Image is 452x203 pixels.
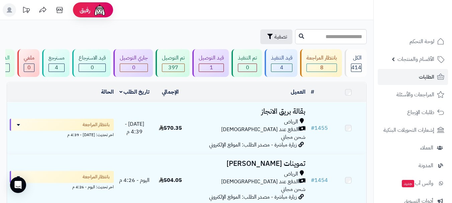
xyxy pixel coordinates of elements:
span: بانتظار المراجعة [83,174,110,180]
span: رفيق [80,6,90,14]
div: 8 [307,64,337,72]
span: شحن مجاني [281,185,305,193]
span: 414 [351,64,361,72]
span: الطلبات [419,72,434,82]
a: العملاء [378,140,448,156]
img: logo-2.png [406,17,446,31]
a: تم التنفيذ 0 [230,49,263,77]
span: الدفع عند [DEMOGRAPHIC_DATA] [221,178,299,186]
a: تحديثات المنصة [18,3,34,18]
div: ملغي [24,54,34,62]
div: قيد التوصيل [199,54,224,62]
a: ملغي 0 [16,49,41,77]
a: تاريخ الطلب [119,88,150,96]
a: الإجمالي [162,88,179,96]
a: إشعارات التحويلات البنكية [378,122,448,138]
a: طلبات الإرجاع [378,104,448,120]
span: جديد [402,180,414,187]
span: زيارة مباشرة - مصدر الطلب: الموقع الإلكتروني [209,193,297,201]
a: قيد التنفيذ 4 [263,49,299,77]
div: جاري التوصيل [120,54,148,62]
a: مسترجع 4 [41,49,71,77]
a: # [311,88,314,96]
div: الكل [351,54,362,62]
h3: بقالة بريق الانجاز [191,108,305,115]
div: تم التنفيذ [238,54,257,62]
span: الرياض [284,170,298,178]
div: 397 [162,64,184,72]
span: 0 [246,64,249,72]
div: 0 [24,64,34,72]
div: تم التوصيل [162,54,185,62]
button: تصفية [260,29,292,44]
a: المراجعات والأسئلة [378,87,448,103]
img: ai-face.png [93,3,106,17]
span: إشعارات التحويلات البنكية [383,125,434,135]
div: 0 [79,64,105,72]
div: قيد الاسترجاع [79,54,106,62]
div: 0 [120,64,148,72]
span: # [311,124,314,132]
a: الكل414 [343,49,368,77]
span: اليوم - 4:26 م [119,176,150,184]
div: 0 [238,64,257,72]
span: 4 [55,64,58,72]
a: #1455 [311,124,328,132]
span: الدفع عند [DEMOGRAPHIC_DATA] [221,126,299,133]
a: #1454 [311,176,328,184]
span: المراجعات والأسئلة [396,90,434,99]
a: الطلبات [378,69,448,85]
div: قيد التنفيذ [271,54,292,62]
span: # [311,176,314,184]
span: 8 [320,64,324,72]
a: تم التوصيل 397 [154,49,191,77]
a: قيد التوصيل 1 [191,49,230,77]
div: اخر تحديث: [DATE] - 4:39 م [10,131,114,138]
a: الحالة [101,88,114,96]
a: جاري التوصيل 0 [112,49,154,77]
div: مسترجع [49,54,65,62]
span: 4 [280,64,283,72]
span: بانتظار المراجعة [83,121,110,128]
span: طلبات الإرجاع [407,108,434,117]
span: زيارة مباشرة - مصدر الطلب: الموقع الإلكتروني [209,141,297,149]
span: 504.05 [159,176,182,184]
a: لوحة التحكم [378,33,448,49]
span: [DATE] - 4:39 م [125,120,144,136]
span: 0 [132,64,135,72]
span: العملاء [420,143,433,153]
span: الأقسام والمنتجات [397,55,434,64]
div: 4 [271,64,292,72]
span: 0 [91,64,94,72]
div: Open Intercom Messenger [10,177,26,193]
span: 397 [168,64,178,72]
span: تصفية [274,33,287,41]
span: شحن مجاني [281,133,305,141]
div: 1 [199,64,223,72]
span: 570.35 [159,124,182,132]
a: العميل [291,88,305,96]
div: اخر تحديث: اليوم - 4:26 م [10,183,114,190]
span: المدونة [419,161,433,170]
h3: تموينات [PERSON_NAME] [191,160,305,168]
a: المدونة [378,158,448,174]
div: بانتظار المراجعة [306,54,337,62]
span: 1 [210,64,213,72]
span: لوحة التحكم [410,37,434,46]
span: الرياض [284,118,298,126]
div: 4 [49,64,64,72]
a: وآتس آبجديد [378,175,448,191]
span: 0 [27,64,31,72]
span: وآتس آب [401,179,433,188]
a: قيد الاسترجاع 0 [71,49,112,77]
a: بانتظار المراجعة 8 [299,49,343,77]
